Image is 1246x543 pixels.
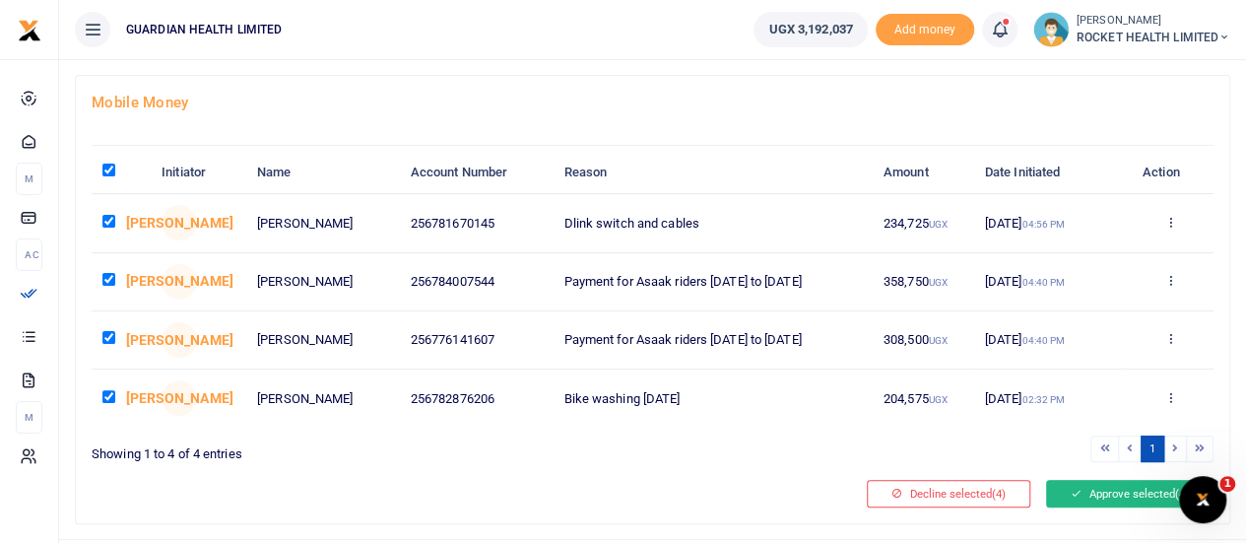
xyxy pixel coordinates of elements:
small: 02:32 PM [1021,394,1065,405]
li: Wallet ballance [746,12,875,47]
span: GUARDIAN HEALTH LIMITED [118,21,290,38]
li: Toup your wallet [876,14,974,46]
td: [PERSON_NAME] [246,194,400,252]
span: 1 [1219,476,1235,492]
a: UGX 3,192,037 [754,12,867,47]
th: Account Number: activate to sort column ascending [400,152,554,194]
span: Jessica Asemo [162,264,197,300]
small: [PERSON_NAME] [1077,13,1230,30]
div: Showing 1 to 4 of 4 entries [92,434,645,464]
li: M [16,401,42,434]
td: [PERSON_NAME] [246,253,400,311]
button: Approve selected(4) [1046,480,1213,508]
td: [DATE] [974,370,1128,427]
small: 04:40 PM [1021,277,1065,288]
th: Initiator: activate to sort column ascending [151,152,246,194]
a: logo-small logo-large logo-large [18,22,41,36]
small: 04:56 PM [1021,219,1065,230]
small: UGX [929,277,948,288]
td: 204,575 [873,370,974,427]
td: Payment for Asaak riders [DATE] to [DATE] [553,253,872,311]
span: Jessica Asemo [162,380,197,416]
td: [PERSON_NAME] [246,370,400,427]
td: 256782876206 [400,370,554,427]
td: 256776141607 [400,311,554,370]
td: 358,750 [873,253,974,311]
small: UGX [929,335,948,346]
span: (4) [1175,487,1189,501]
iframe: Intercom live chat [1179,476,1226,523]
span: ROCKET HEALTH LIMITED [1077,29,1230,46]
button: Decline selected(4) [867,480,1030,508]
span: Jessica Asemo [162,205,197,240]
img: profile-user [1033,12,1069,47]
small: UGX [929,394,948,405]
td: [DATE] [974,311,1128,370]
td: Dlink switch and cables [553,194,872,252]
span: (4) [992,487,1006,501]
th: Amount: activate to sort column ascending [873,152,974,194]
td: 308,500 [873,311,974,370]
a: 1 [1141,436,1164,462]
td: 256781670145 [400,194,554,252]
th: Reason: activate to sort column ascending [553,152,872,194]
li: M [16,163,42,195]
th: Action: activate to sort column ascending [1127,152,1213,194]
td: 234,725 [873,194,974,252]
td: [DATE] [974,194,1128,252]
th: Date Initiated: activate to sort column ascending [974,152,1128,194]
th: : activate to sort column descending [92,152,151,194]
span: UGX 3,192,037 [768,20,852,39]
td: [PERSON_NAME] [246,311,400,370]
a: Add money [876,21,974,35]
th: Name: activate to sort column ascending [246,152,400,194]
td: 256784007544 [400,253,554,311]
td: Payment for Asaak riders [DATE] to [DATE] [553,311,872,370]
li: Ac [16,238,42,271]
small: 04:40 PM [1021,335,1065,346]
img: logo-small [18,19,41,42]
td: [DATE] [974,253,1128,311]
span: Jessica Asemo [162,322,197,358]
h4: Mobile Money [92,92,1213,113]
small: UGX [929,219,948,230]
td: Bike washing [DATE] [553,370,872,427]
span: Add money [876,14,974,46]
a: profile-user [PERSON_NAME] ROCKET HEALTH LIMITED [1033,12,1230,47]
